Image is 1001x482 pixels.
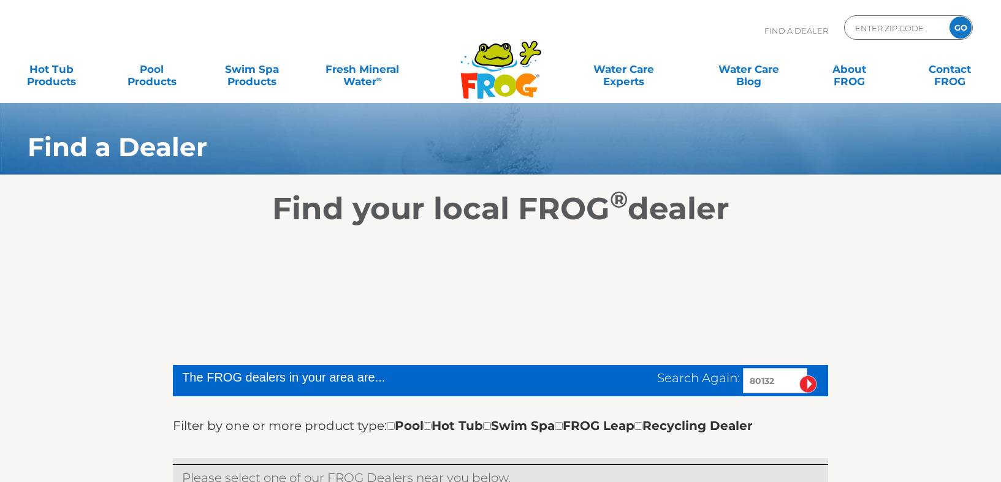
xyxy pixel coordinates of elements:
[950,17,972,39] input: GO
[182,368,505,386] div: The FROG dealers in your area are...
[9,190,992,227] h2: Find your local FROG dealer
[764,15,828,46] p: Find A Dealer
[376,74,382,83] sup: ∞
[710,57,788,81] a: Water CareBlog
[28,132,894,162] h1: Find a Dealer
[799,375,817,393] input: Submit
[12,57,90,81] a: Hot TubProducts
[173,416,387,435] label: Filter by one or more product type:
[911,57,989,81] a: ContactFROG
[454,24,548,99] img: Frog Products Logo
[314,57,411,81] a: Fresh MineralWater∞
[810,57,888,81] a: AboutFROG
[113,57,191,81] a: PoolProducts
[560,57,687,81] a: Water CareExperts
[213,57,291,81] a: Swim SpaProducts
[610,186,628,213] sup: ®
[387,416,753,435] div: Pool Hot Tub Swim Spa FROG Leap Recycling Dealer
[657,371,740,385] span: Search Again:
